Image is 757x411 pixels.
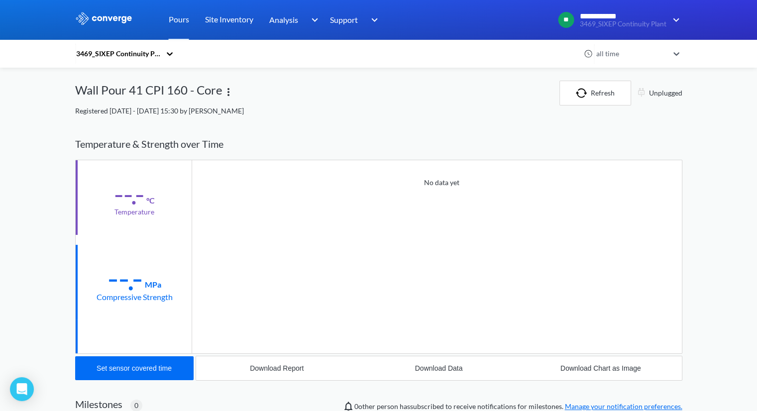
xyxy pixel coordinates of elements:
[305,14,321,26] img: downArrow.svg
[565,402,682,411] a: Manage your notification preferences.
[196,356,358,380] button: Download Report
[358,356,520,380] button: Download Data
[584,49,593,58] img: icon-clock.svg
[108,266,143,291] div: --.-
[269,13,298,26] span: Analysis
[75,12,133,25] img: logo_ewhite.svg
[75,81,559,105] div: Wall Pour 41 CPI 160 - Core
[134,400,138,411] span: 0
[75,356,194,380] button: Set sensor covered time
[75,398,122,410] h2: Milestones
[97,364,172,372] div: Set sensor covered time
[75,128,682,160] div: Temperature & Strength over Time
[635,87,647,99] img: unplugged_icon.svg
[666,14,682,26] img: downArrow.svg
[250,364,304,372] div: Download Report
[354,402,375,411] span: 0 other
[75,106,244,115] span: Registered [DATE] - [DATE] 15:30 by [PERSON_NAME]
[365,14,381,26] img: downArrow.svg
[10,377,34,401] div: Open Intercom Messenger
[97,291,173,303] div: Compressive Strength
[576,88,591,98] img: icon-refresh.svg
[330,13,358,26] span: Support
[114,206,154,217] div: Temperature
[560,364,641,372] div: Download Chart as Image
[424,177,459,188] p: No data yet
[114,182,144,206] div: --.-
[580,20,666,28] span: 3469_SIXEP Continuity Plant
[594,48,668,59] div: all time
[649,90,682,97] span: Unplugged
[222,86,234,98] img: more.svg
[75,48,161,59] div: 3469_SIXEP Continuity Plant
[520,356,681,380] button: Download Chart as Image
[559,81,631,105] button: Refresh
[415,364,463,372] div: Download Data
